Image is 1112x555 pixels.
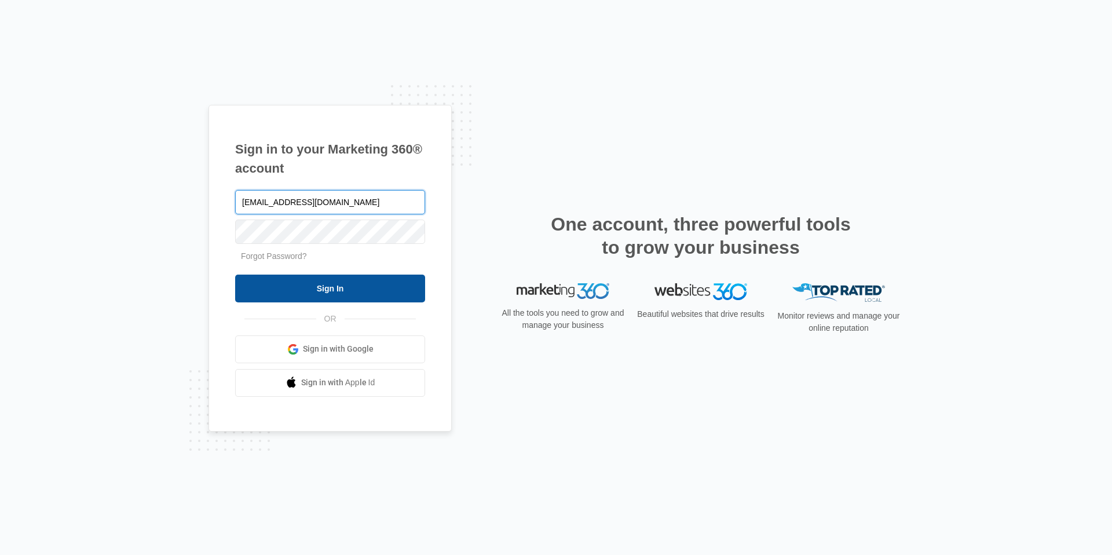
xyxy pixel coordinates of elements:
img: Top Rated Local [792,283,885,302]
input: Sign In [235,275,425,302]
span: Sign in with Apple Id [301,377,375,389]
img: Websites 360 [654,283,747,300]
span: OR [316,313,345,325]
h1: Sign in to your Marketing 360® account [235,140,425,178]
p: Beautiful websites that drive results [636,308,766,320]
span: Sign in with Google [303,343,374,355]
a: Sign in with Google [235,335,425,363]
p: All the tools you need to grow and manage your business [498,307,628,331]
a: Sign in with Apple Id [235,369,425,397]
p: Monitor reviews and manage your online reputation [774,310,904,334]
h2: One account, three powerful tools to grow your business [547,213,854,259]
a: Forgot Password? [241,251,307,261]
img: Marketing 360 [517,283,609,300]
input: Email [235,190,425,214]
